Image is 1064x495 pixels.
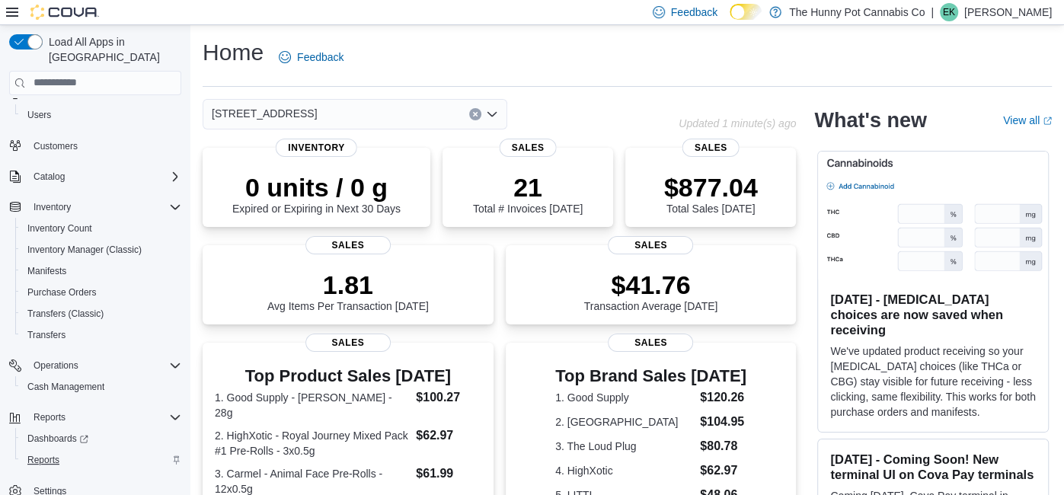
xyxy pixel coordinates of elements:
button: Inventory Manager (Classic) [15,239,187,260]
span: Sales [608,334,693,352]
div: Total # Invoices [DATE] [473,172,583,215]
dt: 2. HighXotic - Royal Journey Mixed Pack #1 Pre-Rolls - 3x0.5g [215,428,410,458]
span: Load All Apps in [GEOGRAPHIC_DATA] [43,34,181,65]
span: Manifests [27,265,66,277]
span: Inventory [276,139,357,157]
span: Feedback [671,5,717,20]
a: Transfers (Classic) [21,305,110,323]
a: View allExternal link [1003,114,1052,126]
span: Users [21,106,181,124]
dd: $62.97 [416,426,481,445]
button: Inventory [3,196,187,218]
dd: $80.78 [700,437,746,455]
span: Sales [608,236,693,254]
div: Elizabeth Kettlehut [940,3,958,21]
dd: $100.27 [416,388,481,407]
button: Operations [27,356,85,375]
span: Sales [305,334,391,352]
span: Transfers (Classic) [21,305,181,323]
p: 21 [473,172,583,203]
button: Transfers (Classic) [15,303,187,324]
span: EK [943,3,955,21]
dd: $62.97 [700,461,746,480]
div: Total Sales [DATE] [664,172,758,215]
span: Cash Management [27,381,104,393]
button: Cash Management [15,376,187,398]
span: Dashboards [21,430,181,448]
span: Inventory [34,201,71,213]
span: Reports [27,408,181,426]
button: Clear input [469,108,481,120]
span: Customers [34,140,78,152]
p: $877.04 [664,172,758,203]
div: Expired or Expiring in Next 30 Days [232,172,401,215]
h3: Top Product Sales [DATE] [215,367,481,385]
span: Transfers (Classic) [27,308,104,320]
button: Manifests [15,260,187,282]
button: Reports [15,449,187,471]
span: Catalog [27,168,181,186]
a: Cash Management [21,378,110,396]
a: Dashboards [21,430,94,448]
button: Transfers [15,324,187,346]
dt: 1. Good Supply - [PERSON_NAME] - 28g [215,390,410,420]
button: Catalog [3,166,187,187]
a: Manifests [21,262,72,280]
p: 0 units / 0 g [232,172,401,203]
dd: $61.99 [416,465,481,483]
span: Inventory Manager (Classic) [21,241,181,259]
a: Inventory Manager (Classic) [21,241,148,259]
p: 1.81 [267,270,429,300]
button: Catalog [27,168,71,186]
span: Reports [21,451,181,469]
span: Inventory Count [21,219,181,238]
svg: External link [1043,117,1052,126]
a: Inventory Count [21,219,98,238]
h3: [DATE] - Coming Soon! New terminal UI on Cova Pay terminals [830,452,1036,482]
p: We've updated product receiving so your [MEDICAL_DATA] choices (like THCa or CBG) stay visible fo... [830,343,1036,420]
h1: Home [203,37,264,68]
dt: 1. Good Supply [555,390,694,405]
span: Inventory Manager (Classic) [27,244,142,256]
span: Operations [27,356,181,375]
a: Customers [27,137,84,155]
h3: [DATE] - [MEDICAL_DATA] choices are now saved when receiving [830,292,1036,337]
span: Transfers [21,326,181,344]
h2: What's new [814,108,926,133]
span: Customers [27,136,181,155]
span: Purchase Orders [21,283,181,302]
p: The Hunny Pot Cannabis Co [789,3,925,21]
span: Sales [682,139,740,157]
span: Catalog [34,171,65,183]
span: [STREET_ADDRESS] [212,104,317,123]
dt: 2. [GEOGRAPHIC_DATA] [555,414,694,430]
span: Manifests [21,262,181,280]
span: Operations [34,359,78,372]
a: Transfers [21,326,72,344]
button: Operations [3,355,187,376]
a: Feedback [273,42,350,72]
button: Inventory [27,198,77,216]
span: Dark Mode [730,20,730,21]
button: Reports [3,407,187,428]
dd: $104.95 [700,413,746,431]
span: Reports [27,454,59,466]
button: Open list of options [486,108,498,120]
a: Purchase Orders [21,283,103,302]
p: $41.76 [584,270,718,300]
span: Purchase Orders [27,286,97,299]
div: Avg Items Per Transaction [DATE] [267,270,429,312]
span: Feedback [297,49,343,65]
a: Dashboards [15,428,187,449]
span: Dashboards [27,433,88,445]
div: Transaction Average [DATE] [584,270,718,312]
img: Cova [30,5,99,20]
span: Transfers [27,329,66,341]
dt: 3. The Loud Plug [555,439,694,454]
button: Inventory Count [15,218,187,239]
span: Users [27,109,51,121]
span: Sales [500,139,557,157]
button: Reports [27,408,72,426]
dd: $120.26 [700,388,746,407]
p: [PERSON_NAME] [964,3,1052,21]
